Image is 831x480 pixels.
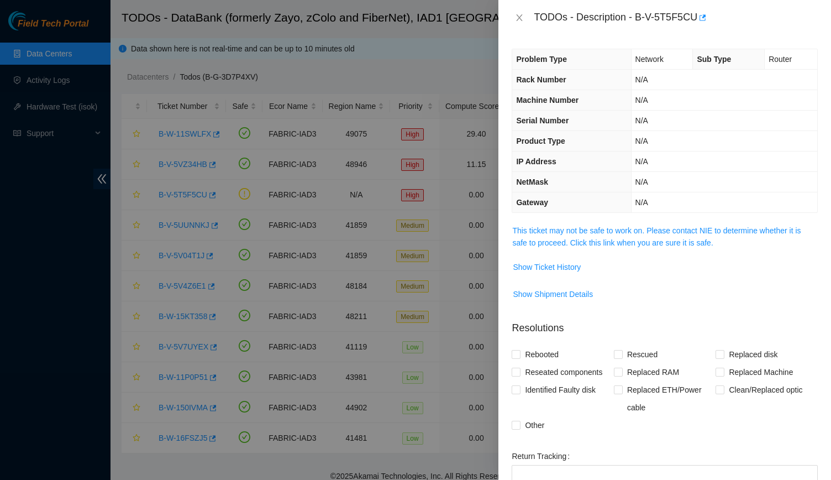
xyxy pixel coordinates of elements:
[635,198,648,207] span: N/A
[635,75,648,84] span: N/A
[512,13,527,23] button: Close
[635,178,648,186] span: N/A
[520,346,563,363] span: Rebooted
[724,381,807,399] span: Clean/Replaced optic
[697,55,731,64] span: Sub Type
[516,75,566,84] span: Rack Number
[635,157,648,166] span: N/A
[516,157,556,166] span: IP Address
[724,363,797,381] span: Replaced Machine
[520,363,607,381] span: Reseated components
[513,261,581,273] span: Show Ticket History
[515,13,524,22] span: close
[516,116,569,125] span: Serial Number
[623,346,662,363] span: Rescued
[512,226,801,247] a: This ticket may not be safe to work on. Please contact NIE to determine whether it is safe to pro...
[516,198,548,207] span: Gateway
[516,96,578,105] span: Machine Number
[635,137,648,145] span: N/A
[516,55,567,64] span: Problem Type
[516,178,548,186] span: NetMask
[516,137,565,145] span: Product Type
[635,55,664,64] span: Network
[512,285,593,303] button: Show Shipment Details
[520,416,549,434] span: Other
[769,55,792,64] span: Router
[635,96,648,105] span: N/A
[512,312,818,336] p: Resolutions
[635,116,648,125] span: N/A
[724,346,782,363] span: Replaced disk
[520,381,600,399] span: Identified Faulty disk
[623,381,716,416] span: Replaced ETH/Power cable
[534,9,818,27] div: TODOs - Description - B-V-5T5F5CU
[623,363,683,381] span: Replaced RAM
[512,258,581,276] button: Show Ticket History
[513,288,593,300] span: Show Shipment Details
[512,447,574,465] label: Return Tracking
